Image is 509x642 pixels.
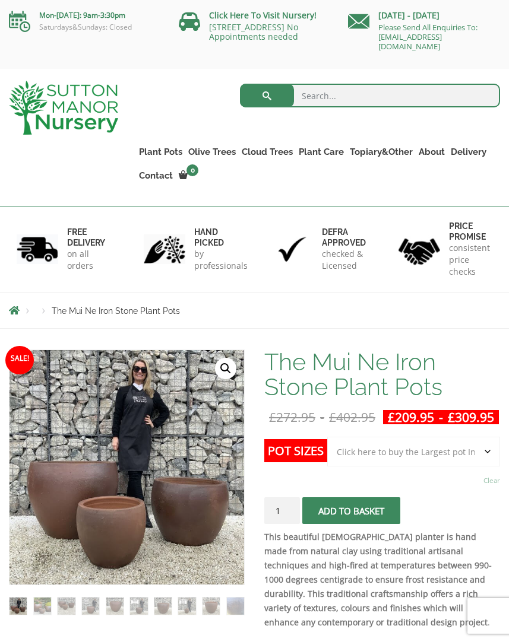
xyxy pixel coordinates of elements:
[82,597,99,615] img: The Mui Ne Iron Stone Plant Pots - Image 4
[194,248,248,272] p: by professionals
[329,409,336,425] span: £
[399,231,440,267] img: 4.jpg
[483,472,500,489] a: Clear options
[264,410,380,424] del: -
[448,409,455,425] span: £
[34,597,51,615] img: The Mui Ne Iron Stone Plant Pots - Image 2
[269,409,276,425] span: £
[194,227,248,248] h6: hand picked
[388,409,395,425] span: £
[17,234,58,265] img: 1.jpg
[185,144,239,160] a: Olive Trees
[209,21,298,42] a: [STREET_ADDRESS] No Appointments needed
[186,164,198,176] span: 0
[58,597,75,615] img: The Mui Ne Iron Stone Plant Pots - Image 3
[106,597,124,615] img: The Mui Ne Iron Stone Plant Pots - Image 5
[378,22,478,52] a: Please Send All Enquiries To: [EMAIL_ADDRESS][DOMAIN_NAME]
[449,221,492,242] h6: Price promise
[264,531,492,628] strong: This beautiful [DEMOGRAPHIC_DATA] planter is hand made from natural clay using traditional artisa...
[136,167,176,184] a: Contact
[302,497,400,524] button: Add to basket
[448,409,494,425] bdi: 309.95
[67,248,110,272] p: on all orders
[215,358,236,379] a: View full-screen image gallery
[264,349,500,399] h1: The Mui Ne Iron Stone Plant Pots
[347,144,416,160] a: Topiary&Other
[264,530,500,630] p: .
[227,597,244,615] img: The Mui Ne Iron Stone Plant Pots - Image 10
[348,8,500,23] p: [DATE] - [DATE]
[203,597,220,615] img: The Mui Ne Iron Stone Plant Pots - Image 9
[449,242,492,278] p: consistent price checks
[9,8,161,23] p: Mon-[DATE]: 9am-3:30pm
[130,597,147,615] img: The Mui Ne Iron Stone Plant Pots - Image 6
[176,167,202,184] a: 0
[269,409,315,425] bdi: 272.95
[9,23,161,32] p: Saturdays&Sundays: Closed
[10,597,27,615] img: The Mui Ne Iron Stone Plant Pots
[329,409,375,425] bdi: 402.95
[264,497,300,524] input: Product quantity
[448,144,489,160] a: Delivery
[178,597,195,615] img: The Mui Ne Iron Stone Plant Pots - Image 8
[209,9,317,21] a: Click Here To Visit Nursery!
[9,306,500,315] nav: Breadcrumbs
[264,439,327,462] label: Pot Sizes
[67,227,110,248] h6: FREE DELIVERY
[322,227,366,248] h6: Defra approved
[383,410,499,424] ins: -
[388,409,434,425] bdi: 209.95
[10,350,244,584] img: The Mui Ne Iron Stone Plant Pots - IMG 3074 scaled
[322,248,366,272] p: checked & Licensed
[240,84,500,107] input: Search...
[416,144,448,160] a: About
[52,306,180,316] span: The Mui Ne Iron Stone Plant Pots
[5,346,34,374] span: Sale!
[9,81,118,135] img: logo
[271,234,313,265] img: 3.jpg
[136,144,185,160] a: Plant Pots
[154,597,172,615] img: The Mui Ne Iron Stone Plant Pots - Image 7
[239,144,296,160] a: Cloud Trees
[296,144,347,160] a: Plant Care
[144,234,185,265] img: 2.jpg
